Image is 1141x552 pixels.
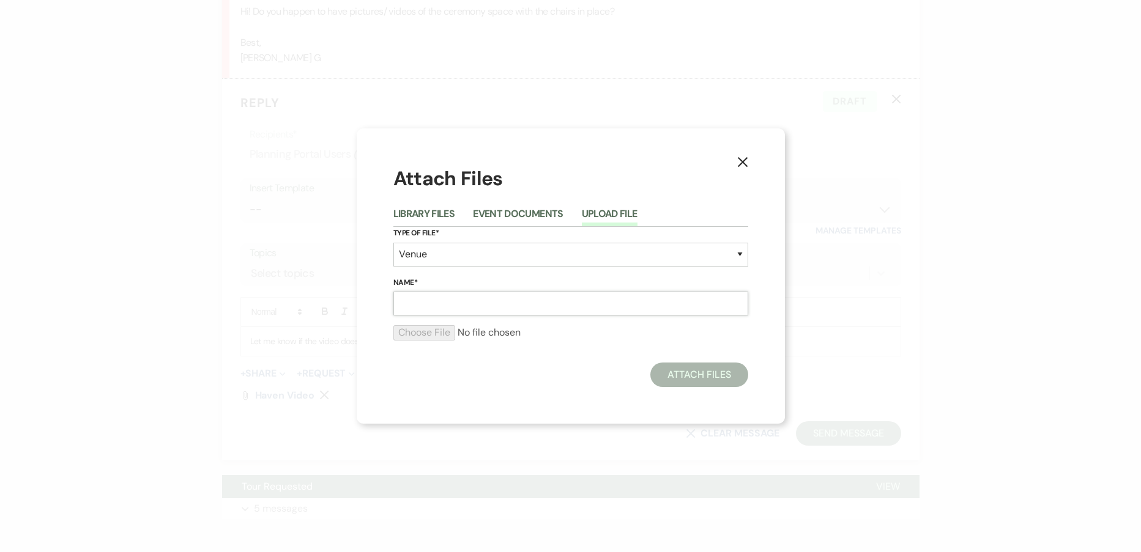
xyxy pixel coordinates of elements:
button: Upload File [582,209,637,226]
label: Name* [393,276,748,290]
button: Library Files [393,209,455,226]
h1: Attach Files [393,165,748,193]
button: Event Documents [473,209,563,226]
button: Attach Files [650,362,748,387]
label: Type of File* [393,227,748,240]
